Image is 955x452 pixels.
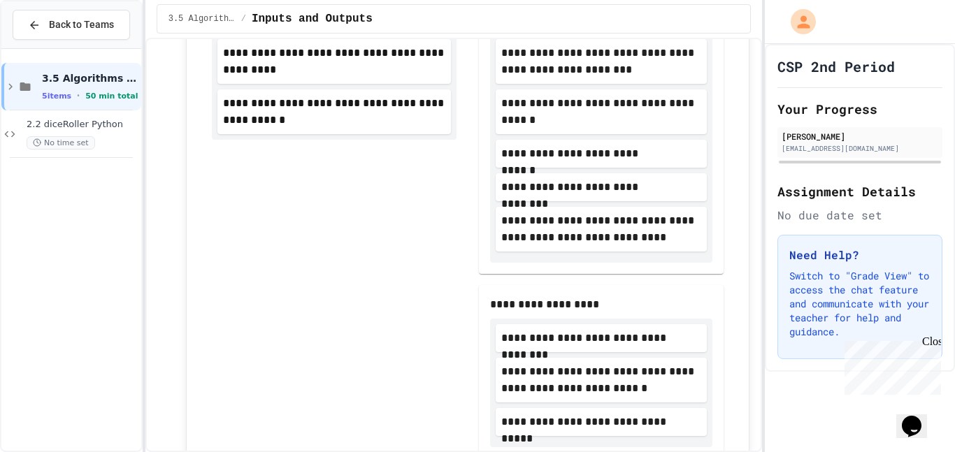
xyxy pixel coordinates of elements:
[789,269,931,339] p: Switch to "Grade View" to access the chat feature and communicate with your teacher for help and ...
[777,207,942,224] div: No due date set
[896,396,941,438] iframe: chat widget
[839,335,941,395] iframe: chat widget
[6,6,96,89] div: Chat with us now!Close
[27,119,138,131] span: 2.2 diceRoller Python
[252,10,373,27] span: Inputs and Outputs
[13,10,130,40] button: Back to Teams
[776,6,819,38] div: My Account
[782,143,938,154] div: [EMAIL_ADDRESS][DOMAIN_NAME]
[49,17,114,32] span: Back to Teams
[782,130,938,143] div: [PERSON_NAME]
[241,13,246,24] span: /
[777,182,942,201] h2: Assignment Details
[777,99,942,119] h2: Your Progress
[42,72,138,85] span: 3.5 Algorithms Practice
[789,247,931,263] h3: Need Help?
[85,92,138,101] span: 50 min total
[168,13,236,24] span: 3.5 Algorithms Practice
[27,136,95,150] span: No time set
[77,90,80,101] span: •
[777,57,895,76] h1: CSP 2nd Period
[42,92,71,101] span: 5 items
